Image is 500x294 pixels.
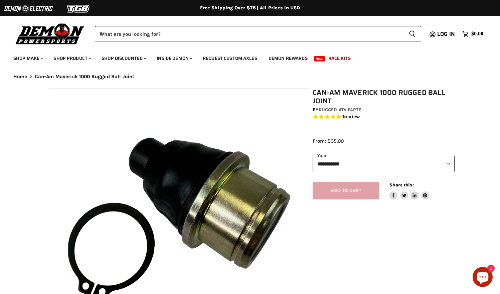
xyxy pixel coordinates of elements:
a: Demon Rewards [264,51,313,65]
span: New! [314,56,325,61]
span: Rated 5.0 out of 5 stars 1 reviews [313,114,455,121]
ul: Main menu [8,49,482,65]
a: Log in [434,31,459,37]
h1: Can-Am Maverick 1000 Rugged Ball Joint [313,89,455,105]
a: Race Kits [323,51,356,65]
form: Product [95,26,421,41]
img: Demon Powersports [13,22,87,45]
span: Can-Am Maverick 1000 Rugged Ball Joint [35,74,135,80]
a: Rugged ATV Parts [319,107,362,113]
span: From: $35.00 [313,138,344,144]
span: Share this: [389,182,413,187]
a: Shop Discounted [97,51,150,65]
span: $0.00 [471,31,483,37]
a: Inside Demon [152,51,196,65]
a: Shop Make [8,51,47,65]
inbox-online-store-chat: Shopify online store chat [471,267,495,289]
span: Log in [437,30,455,38]
aside: Share this: [389,182,429,200]
a: $0.00 [459,29,487,39]
select: year [313,156,455,172]
a: Shop Product [48,51,95,65]
img: Demon Electric Logo 2 [3,2,53,15]
div: by [313,106,455,114]
span: 1 reviews [342,114,360,120]
a: Request Custom Axles [198,51,262,65]
img: TGB Logo 2 [53,2,104,15]
a: Home [13,74,27,80]
button: Search [403,26,421,41]
span: review [344,114,360,120]
input: When autocomplete results are available use up and down arrows to review and enter to select [95,26,403,41]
